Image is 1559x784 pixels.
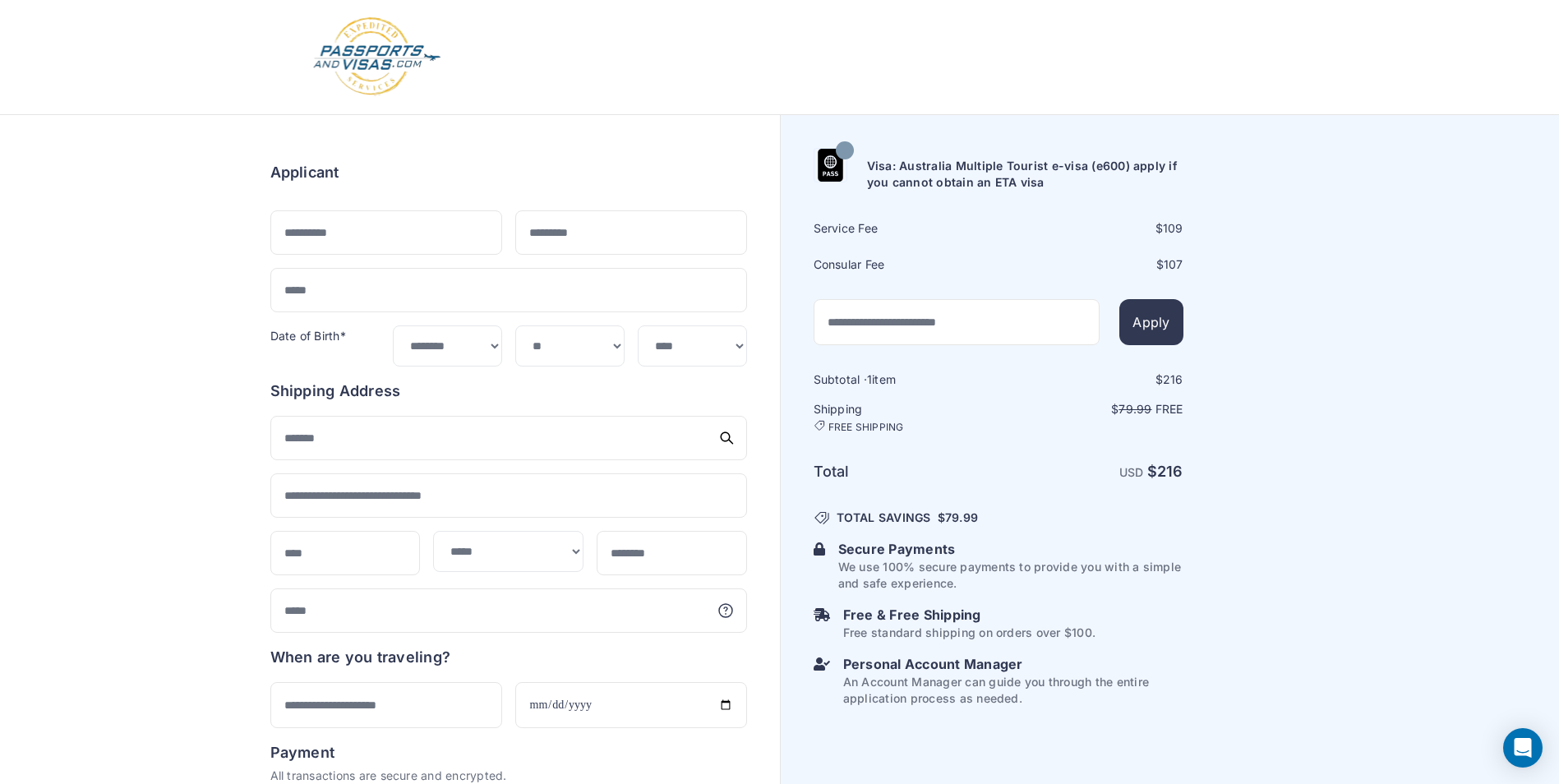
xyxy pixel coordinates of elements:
span: 79.99 [945,510,978,524]
span: 109 [1163,221,1183,235]
span: TOTAL SAVINGS [837,510,931,526]
p: $ [1000,401,1183,417]
span: 79.99 [1119,402,1151,416]
div: $ [1000,256,1183,273]
span: $ [938,510,978,526]
h6: Secure Payments [838,539,1183,559]
div: $ [1000,371,1183,388]
span: FREE SHIPPING [828,421,904,434]
p: All transactions are secure and encrypted. [270,768,747,784]
span: USD [1119,465,1144,479]
h6: Service Fee [814,220,997,237]
h6: When are you traveling? [270,646,451,669]
span: 216 [1157,463,1183,480]
span: 216 [1163,372,1183,386]
span: 1 [867,372,872,386]
img: Product Name [814,149,846,181]
p: Free standard shipping on orders over $100. [843,625,1095,641]
span: 107 [1164,257,1183,271]
h6: Shipping [814,401,997,434]
h6: Visa: Australia Multiple Tourist e-visa (е600) apply if you cannot obtain an ETA visa [867,158,1183,191]
h6: Subtotal · item [814,371,997,388]
span: Free [1155,402,1183,416]
h6: Consular Fee [814,256,997,273]
h6: Applicant [270,161,339,184]
h6: Payment [270,741,747,764]
label: Date of Birth* [270,329,346,343]
h6: Shipping Address [270,380,747,403]
img: Logo [311,16,442,98]
div: Open Intercom Messenger [1503,728,1543,768]
h6: Personal Account Manager [843,654,1183,674]
div: $ [1000,220,1183,237]
h6: Free & Free Shipping [843,605,1095,625]
p: An Account Manager can guide you through the entire application process as needed. [843,674,1183,707]
strong: $ [1147,463,1183,480]
svg: More information [717,602,734,619]
h6: Total [814,460,997,483]
p: We use 100% secure payments to provide you with a simple and safe experience. [838,559,1183,592]
button: Apply [1119,299,1183,345]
